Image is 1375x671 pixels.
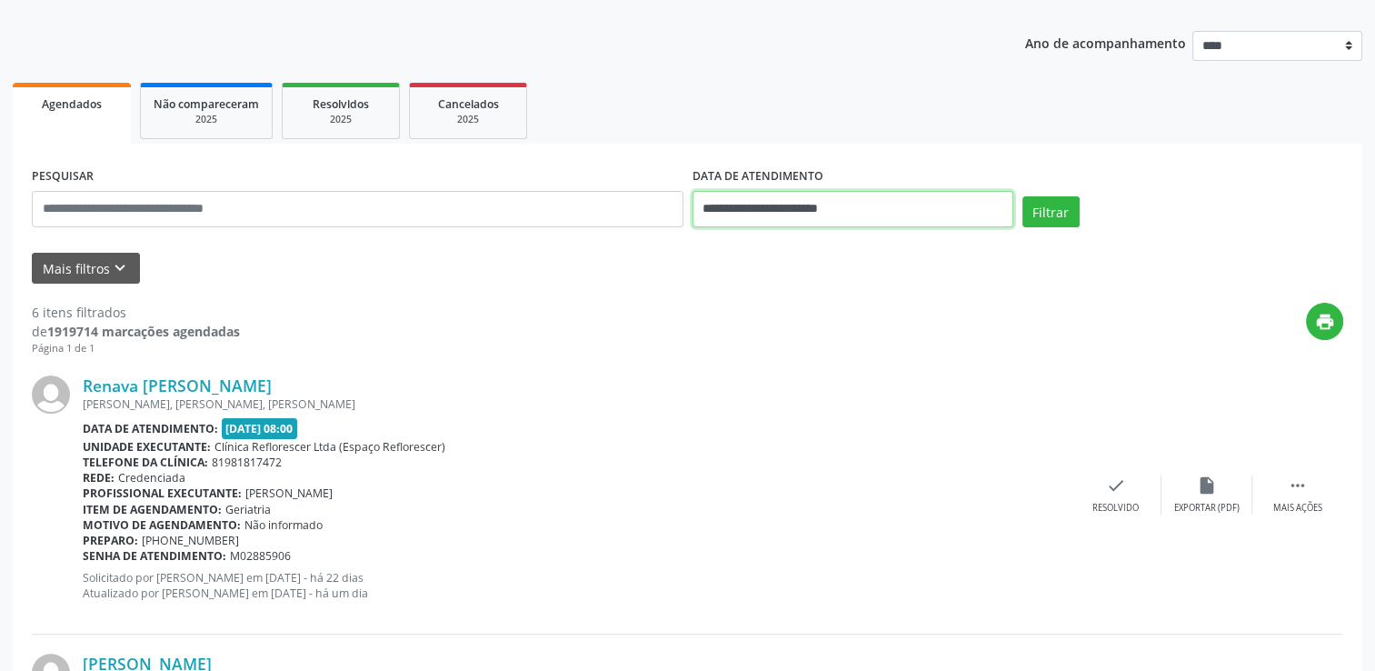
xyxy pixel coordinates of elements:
[32,376,70,414] img: img
[83,470,115,486] b: Rede:
[32,322,240,341] div: de
[244,517,323,533] span: Não informado
[83,570,1071,601] p: Solicitado por [PERSON_NAME] em [DATE] - há 22 dias Atualizado por [PERSON_NAME] em [DATE] - há u...
[83,396,1071,412] div: [PERSON_NAME], [PERSON_NAME], [PERSON_NAME]
[222,418,298,439] span: [DATE] 08:00
[1273,502,1322,515] div: Mais ações
[225,502,271,517] span: Geriatria
[230,548,291,564] span: M02885906
[32,341,240,356] div: Página 1 de 1
[1288,476,1308,496] i: 
[313,96,369,112] span: Resolvidos
[83,502,222,517] b: Item de agendamento:
[423,113,513,126] div: 2025
[1174,502,1240,515] div: Exportar (PDF)
[1315,312,1335,332] i: print
[142,533,239,548] span: [PHONE_NUMBER]
[154,113,259,126] div: 2025
[110,258,130,278] i: keyboard_arrow_down
[1025,31,1186,54] p: Ano de acompanhamento
[1022,196,1080,227] button: Filtrar
[42,96,102,112] span: Agendados
[83,439,211,455] b: Unidade executante:
[154,96,259,112] span: Não compareceram
[83,421,218,436] b: Data de atendimento:
[212,455,282,470] span: 81981817472
[32,163,94,191] label: PESQUISAR
[83,517,241,533] b: Motivo de agendamento:
[83,455,208,470] b: Telefone da clínica:
[83,533,138,548] b: Preparo:
[1197,476,1217,496] i: insert_drive_file
[1092,502,1139,515] div: Resolvido
[32,303,240,322] div: 6 itens filtrados
[47,323,240,340] strong: 1919714 marcações agendadas
[295,113,386,126] div: 2025
[83,548,226,564] b: Senha de atendimento:
[32,253,140,285] button: Mais filtroskeyboard_arrow_down
[214,439,445,455] span: Clínica Reflorescer Ltda (Espaço Reflorescer)
[83,486,242,501] b: Profissional executante:
[692,163,823,191] label: DATA DE ATENDIMENTO
[438,96,499,112] span: Cancelados
[118,470,185,486] span: Credenciada
[245,486,333,501] span: [PERSON_NAME]
[83,376,272,396] a: Renava [PERSON_NAME]
[1306,303,1343,340] button: print
[1106,476,1126,496] i: check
